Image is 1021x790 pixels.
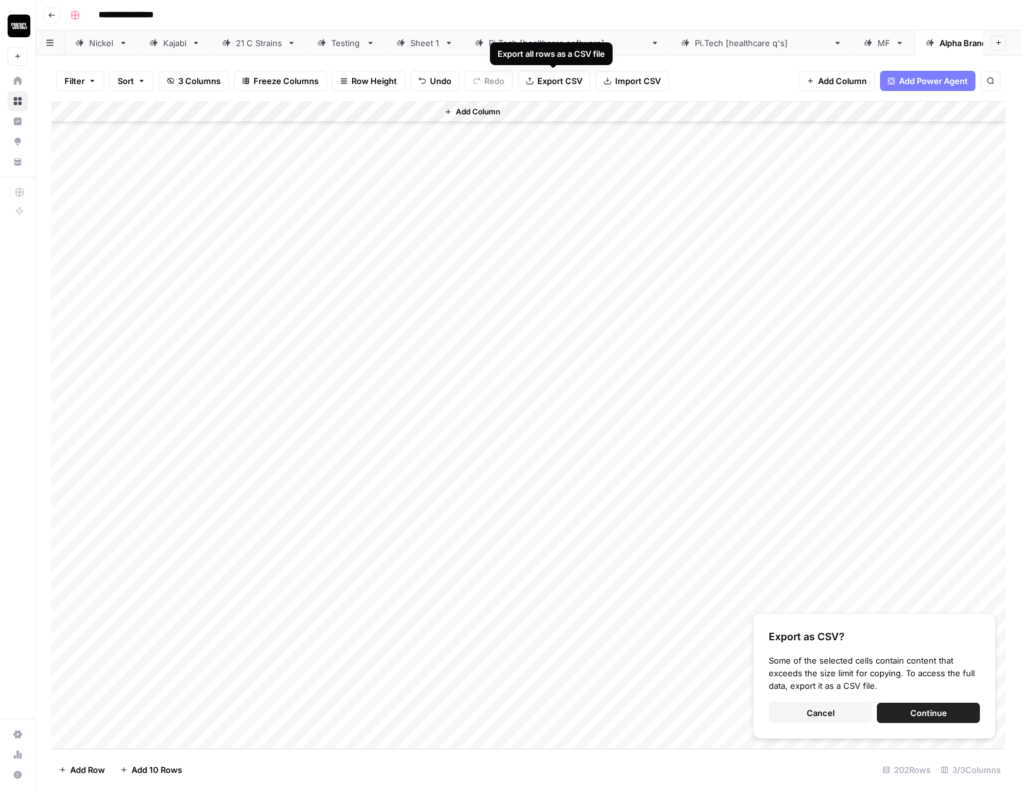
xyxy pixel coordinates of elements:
div: [DOMAIN_NAME] [healthcare q's] [695,37,828,49]
a: Usage [8,744,28,765]
div: 21 C Strains [236,37,282,49]
div: Alpha Brands [939,37,991,49]
a: Nickel [64,30,138,56]
button: Help + Support [8,765,28,785]
span: Continue [910,707,947,719]
div: Export all rows as a CSV file [498,47,605,60]
button: Continue [877,703,980,723]
div: MF [877,37,890,49]
span: Row Height [352,75,397,87]
div: Kajabi [163,37,186,49]
span: Filter [64,75,85,87]
button: Cancel [769,703,872,723]
button: Redo [465,71,513,91]
a: Settings [8,724,28,744]
button: Add Power Agent [880,71,975,91]
a: 21 C Strains [211,30,307,56]
button: Add Column [439,104,505,120]
button: Add Row [51,760,113,780]
span: 3 Columns [178,75,221,87]
div: Export as CSV? [769,629,980,644]
button: Row Height [332,71,405,91]
a: Kajabi [138,30,211,56]
div: Testing [331,37,361,49]
button: Add Column [798,71,875,91]
a: MF [853,30,915,56]
span: Redo [484,75,504,87]
span: Undo [430,75,451,87]
div: Sheet 1 [410,37,439,49]
button: 3 Columns [159,71,229,91]
a: [DOMAIN_NAME] [healthcare software] [464,30,670,56]
button: Workspace: Contact Studios [8,10,28,42]
span: Cancel [807,707,835,719]
img: Contact Studios Logo [8,15,30,37]
div: [DOMAIN_NAME] [healthcare software] [489,37,645,49]
a: Browse [8,91,28,111]
button: Import CSV [596,71,669,91]
a: Opportunities [8,131,28,152]
a: Sheet 1 [386,30,464,56]
span: Sort [118,75,134,87]
span: Add 10 Rows [131,763,182,776]
button: Filter [56,71,104,91]
span: Export CSV [537,75,582,87]
span: Add Column [456,106,500,118]
span: Import CSV [615,75,661,87]
button: Undo [410,71,460,91]
a: Home [8,71,28,91]
span: Freeze Columns [254,75,319,87]
span: Add Column [818,75,867,87]
div: 202 Rows [877,760,936,780]
div: Some of the selected cells contain content that exceeds the size limit for copying. To access the... [769,654,980,692]
div: 3/3 Columns [936,760,1006,780]
button: Freeze Columns [234,71,327,91]
button: Export CSV [518,71,590,91]
button: Add 10 Rows [113,760,190,780]
a: [DOMAIN_NAME] [healthcare q's] [670,30,853,56]
a: Testing [307,30,386,56]
button: Sort [109,71,154,91]
a: Insights [8,111,28,131]
span: Add Row [70,763,105,776]
a: Alpha Brands [915,30,1016,56]
a: Your Data [8,152,28,172]
span: Add Power Agent [899,75,968,87]
div: Nickel [89,37,114,49]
